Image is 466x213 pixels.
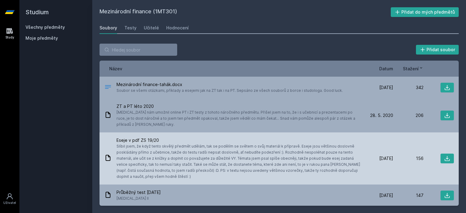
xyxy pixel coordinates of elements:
a: Soubory [100,22,117,34]
span: [MEDICAL_DATA] nám umožnil online PT i ZT testy z tohoto náročného předmětu. Přišel jsem na to, ž... [116,109,360,128]
button: Název [109,65,122,72]
span: Soubor se všemi otázkami, příklady a esejemi jak na ZT tak i na PT. Sepsáno ze všech souborů z bo... [116,88,343,94]
span: ZT a PT léto 2020 [116,103,360,109]
a: Učitelé [144,22,159,34]
div: DOCX [104,83,112,92]
button: Přidat do mých předmětů [391,7,459,17]
h2: Mezinárodní finance (1MT301) [100,7,391,17]
div: 206 [393,112,424,118]
div: Study [5,35,14,40]
span: [DATE] [379,192,393,198]
span: Mezinárodní finance-tahák.docx [116,82,343,88]
span: [MEDICAL_DATA] II [116,195,161,201]
span: Průběžný test [DATE] [116,189,161,195]
a: Study [1,24,18,43]
button: Datum [379,65,393,72]
span: [DATE] [379,85,393,91]
span: Eseje v pdf ZS 19/20 [116,137,360,143]
div: Hodnocení [166,25,189,31]
div: Uživatel [3,201,16,205]
div: Soubory [100,25,117,31]
div: Testy [124,25,137,31]
div: 156 [393,155,424,161]
span: 28. 5. 2020 [370,112,393,118]
a: Všechny předměty [25,25,65,30]
span: Stažení [403,65,419,72]
input: Hledej soubor [100,44,177,56]
span: Slíbil jsem, že když tento skvělý předmět udělám, tak se podělím se světem o svůj materiál k příp... [116,143,360,180]
div: 342 [393,85,424,91]
button: Stažení [403,65,424,72]
a: Uživatel [1,190,18,208]
div: Učitelé [144,25,159,31]
a: Testy [124,22,137,34]
a: Hodnocení [166,22,189,34]
span: Moje předměty [25,35,58,41]
span: [DATE] [379,155,393,161]
div: 147 [393,192,424,198]
button: Přidat soubor [416,45,459,55]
